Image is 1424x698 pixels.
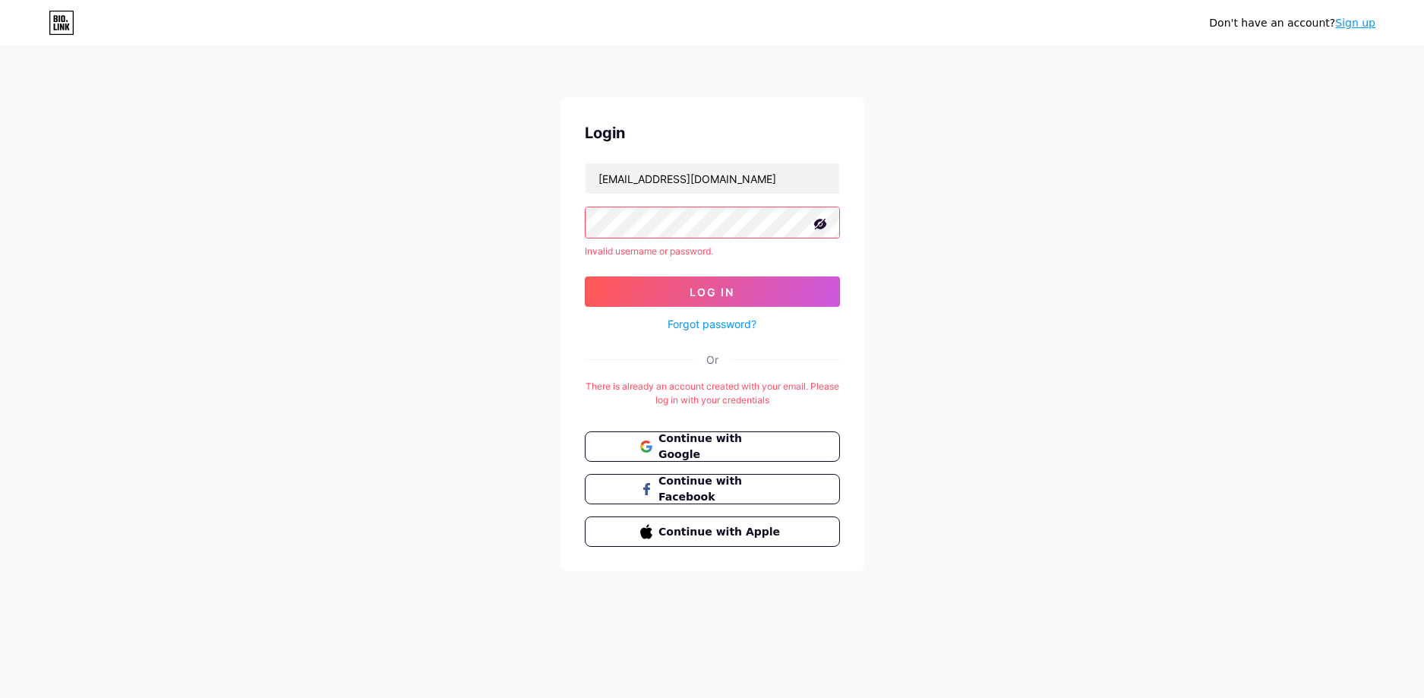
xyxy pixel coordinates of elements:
button: Continue with Google [585,431,840,462]
button: Continue with Apple [585,516,840,547]
div: There is already an account created with your email. Please log in with your credentials [585,380,840,407]
div: Or [706,352,718,368]
span: Continue with Google [658,431,784,463]
div: Login [585,122,840,144]
button: Log In [585,276,840,307]
input: Username [586,163,839,194]
span: Continue with Facebook [658,473,784,505]
span: Continue with Apple [658,524,784,540]
button: Continue with Facebook [585,474,840,504]
div: Don't have an account? [1209,15,1375,31]
span: Log In [690,286,734,298]
a: Sign up [1335,17,1375,29]
a: Forgot password? [668,316,756,332]
div: Invalid username or password. [585,245,840,258]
